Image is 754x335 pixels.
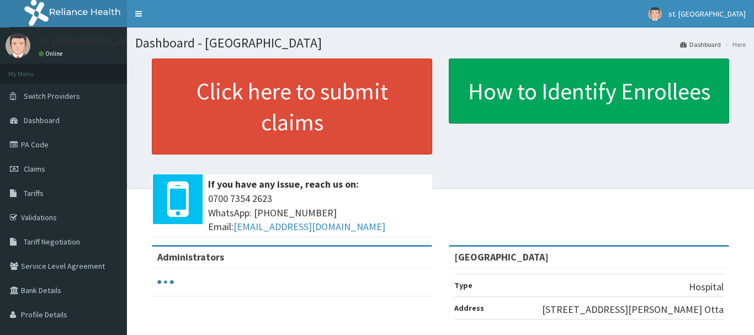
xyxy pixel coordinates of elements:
strong: [GEOGRAPHIC_DATA] [454,251,549,263]
p: st. [GEOGRAPHIC_DATA] [39,36,143,46]
b: Administrators [157,251,224,263]
b: If you have any issue, reach us on: [208,178,359,190]
span: st. [GEOGRAPHIC_DATA] [668,9,746,19]
span: Tariffs [24,188,44,198]
span: Switch Providers [24,91,80,101]
li: Here [722,40,746,49]
b: Type [454,280,472,290]
a: [EMAIL_ADDRESS][DOMAIN_NAME] [233,220,385,233]
span: Tariff Negotiation [24,237,80,247]
a: Dashboard [680,40,721,49]
a: Online [39,50,65,57]
h1: Dashboard - [GEOGRAPHIC_DATA] [135,36,746,50]
img: User Image [6,33,30,58]
p: [STREET_ADDRESS][PERSON_NAME] Otta [542,302,724,317]
a: How to Identify Enrollees [449,59,729,124]
b: Address [454,303,484,313]
img: User Image [648,7,662,21]
svg: audio-loading [157,274,174,290]
a: Click here to submit claims [152,59,432,155]
span: 0700 7354 2623 WhatsApp: [PHONE_NUMBER] Email: [208,192,427,234]
span: Claims [24,164,45,174]
p: Hospital [689,280,724,294]
span: Dashboard [24,115,60,125]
